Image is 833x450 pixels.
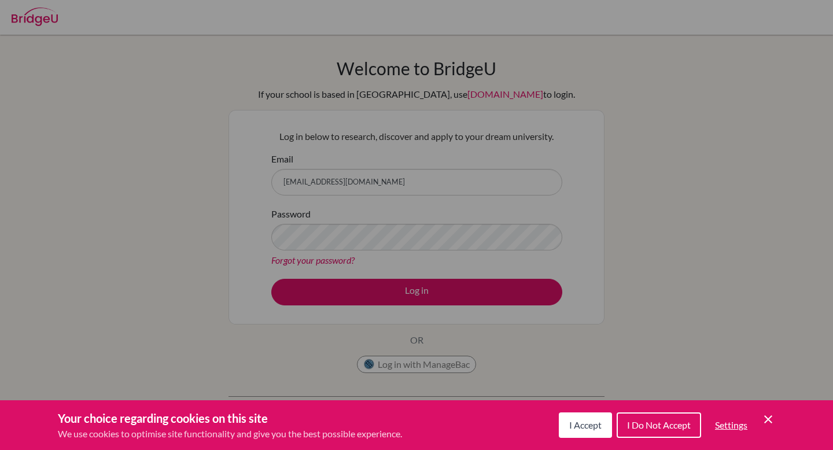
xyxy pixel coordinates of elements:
[617,412,701,438] button: I Do Not Accept
[761,412,775,426] button: Save and close
[559,412,612,438] button: I Accept
[569,419,602,430] span: I Accept
[715,419,747,430] span: Settings
[706,414,757,437] button: Settings
[58,410,402,427] h3: Your choice regarding cookies on this site
[58,427,402,441] p: We use cookies to optimise site functionality and give you the best possible experience.
[627,419,691,430] span: I Do Not Accept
